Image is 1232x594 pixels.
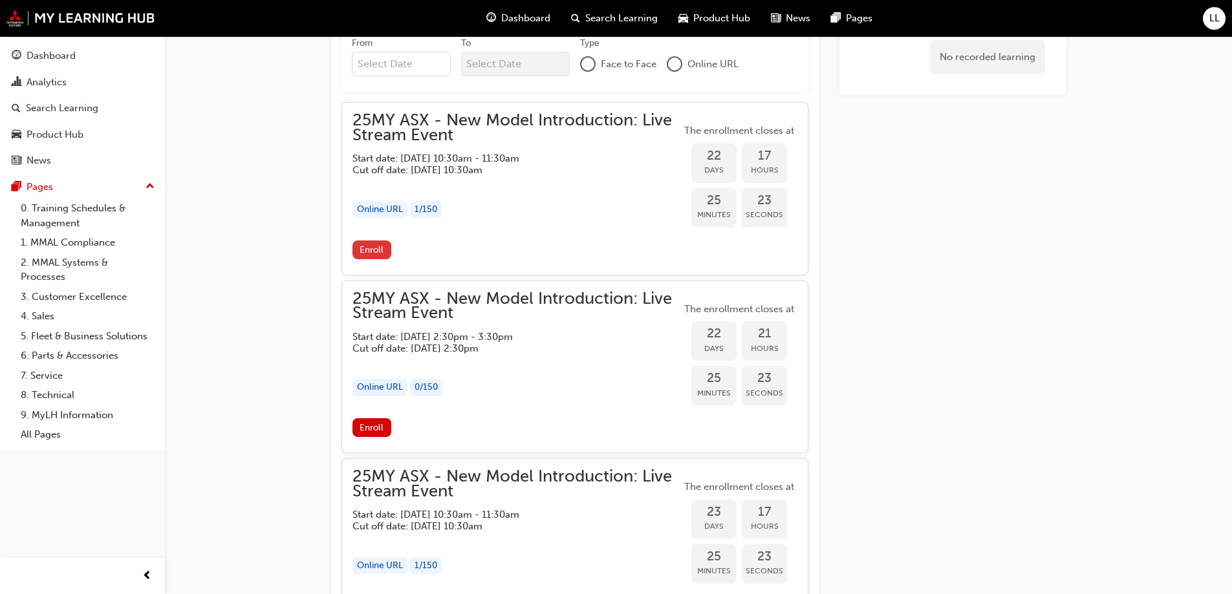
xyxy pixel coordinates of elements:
[601,57,656,72] span: Face to Face
[691,549,737,564] span: 25
[668,5,761,32] a: car-iconProduct Hub
[693,11,750,26] span: Product Hub
[410,379,442,396] div: 0 / 150
[742,519,787,534] span: Hours
[681,302,797,317] span: The enrollment closes at
[5,123,160,147] a: Product Hub
[691,386,737,401] span: Minutes
[691,149,737,164] span: 22
[678,10,688,27] span: car-icon
[16,385,160,405] a: 8. Technical
[681,123,797,138] span: The enrollment closes at
[742,341,787,356] span: Hours
[16,366,160,386] a: 7. Service
[352,557,407,575] div: Online URL
[12,182,21,193] span: pages-icon
[16,233,160,253] a: 1. MMAL Compliance
[691,519,737,534] span: Days
[12,103,21,114] span: search-icon
[771,10,781,27] span: news-icon
[352,240,391,259] button: Enroll
[352,509,660,520] h5: Start date: [DATE] 10:30am - 11:30am
[687,57,739,72] span: Online URL
[16,306,160,326] a: 4. Sales
[5,44,160,68] a: Dashboard
[691,163,737,178] span: Days
[16,198,160,233] a: 0. Training Schedules & Management
[930,40,1045,74] div: No recorded learning
[352,331,660,343] h5: Start date: [DATE] 2:30pm - 3:30pm
[561,5,668,32] a: search-iconSearch Learning
[580,37,600,50] div: Type
[27,48,76,63] div: Dashboard
[26,101,98,116] div: Search Learning
[761,5,821,32] a: news-iconNews
[352,418,391,437] button: Enroll
[1203,7,1226,30] button: LL
[410,201,442,218] div: 1 / 150
[12,77,21,89] span: chart-icon
[742,549,787,564] span: 23
[27,153,51,168] div: News
[691,326,737,341] span: 22
[821,5,883,32] a: pages-iconPages
[5,149,160,173] a: News
[12,129,21,141] span: car-icon
[742,371,787,386] span: 23
[16,326,160,346] a: 5. Fleet & Business Solutions
[6,10,155,27] img: mmal
[691,505,737,520] span: 23
[352,520,660,532] h5: Cut off date: [DATE] 10:30am
[27,127,83,142] div: Product Hub
[742,505,787,520] span: 17
[691,207,737,222] span: Minutes
[5,175,160,199] button: Pages
[501,11,550,26] span: Dashboard
[742,564,787,578] span: Seconds
[12,50,21,62] span: guage-icon
[352,113,797,264] button: 25MY ASX - New Model Introduction: Live Stream EventStart date: [DATE] 10:30am - 11:30am Cut off ...
[27,180,53,195] div: Pages
[742,193,787,208] span: 23
[16,405,160,425] a: 9. MyLH Information
[742,386,787,401] span: Seconds
[691,341,737,356] span: Days
[142,568,152,584] span: prev-icon
[846,11,872,26] span: Pages
[352,292,797,443] button: 25MY ASX - New Model Introduction: Live Stream EventStart date: [DATE] 2:30pm - 3:30pm Cut off da...
[742,326,787,341] span: 21
[571,10,580,27] span: search-icon
[742,207,787,222] span: Seconds
[831,10,841,27] span: pages-icon
[12,155,21,167] span: news-icon
[5,70,160,94] a: Analytics
[16,425,160,445] a: All Pages
[352,113,681,142] span: 25MY ASX - New Model Introduction: Live Stream Event
[352,343,660,354] h5: Cut off date: [DATE] 2:30pm
[16,253,160,287] a: 2. MMAL Systems & Processes
[1209,11,1220,26] span: LL
[352,37,373,50] div: From
[27,75,67,90] div: Analytics
[742,149,787,164] span: 17
[352,469,681,498] span: 25MY ASX - New Model Introduction: Live Stream Event
[352,164,660,176] h5: Cut off date: [DATE] 10:30am
[476,5,561,32] a: guage-iconDashboard
[352,52,451,76] input: From
[5,96,160,120] a: Search Learning
[16,287,160,307] a: 3. Customer Excellence
[742,163,787,178] span: Hours
[360,422,384,433] span: Enroll
[352,153,660,164] h5: Start date: [DATE] 10:30am - 11:30am
[352,201,407,218] div: Online URL
[352,379,407,396] div: Online URL
[681,480,797,494] span: The enrollment closes at
[786,11,810,26] span: News
[461,52,570,76] input: To
[461,37,471,50] div: To
[410,557,442,575] div: 1 / 150
[691,564,737,578] span: Minutes
[691,371,737,386] span: 25
[146,178,155,195] span: up-icon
